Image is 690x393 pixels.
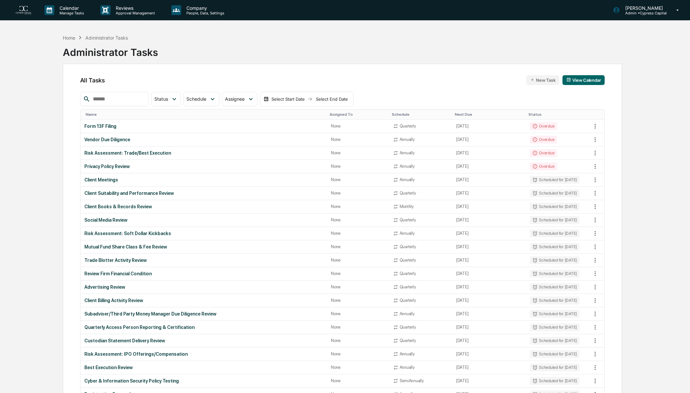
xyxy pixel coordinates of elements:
[530,230,579,237] div: Scheduled for [DATE]
[530,176,579,184] div: Scheduled for [DATE]
[530,256,579,264] div: Scheduled for [DATE]
[84,177,323,182] div: Client Meetings
[84,137,323,142] div: Vendor Due Diligence
[400,191,416,196] div: Quarterly
[530,149,557,157] div: Overdue
[669,371,687,389] iframe: Open customer support
[400,298,416,303] div: Quarterly
[530,377,579,385] div: Scheduled for [DATE]
[331,258,385,263] div: None
[400,258,416,263] div: Quarterly
[400,217,416,222] div: Quarterly
[400,164,415,169] div: Annually
[530,323,579,331] div: Scheduled for [DATE]
[530,122,557,130] div: Overdue
[84,164,323,169] div: Privacy Policy Review
[400,231,415,236] div: Annually
[452,227,526,240] td: [DATE]
[530,162,557,170] div: Overdue
[111,5,158,11] p: Reviews
[452,281,526,294] td: [DATE]
[331,217,385,222] div: None
[63,41,158,58] div: Administrator Tasks
[530,337,579,345] div: Scheduled for [DATE]
[84,311,323,316] div: Subadviser/Third Party Money Manager Due Diligence Review
[84,244,323,249] div: Mutual Fund Share Class & Fee Review
[270,96,306,102] div: Select Start Date
[530,189,579,197] div: Scheduled for [DATE]
[16,6,31,15] img: logo
[84,124,323,129] div: Form 13F Filing
[54,5,87,11] p: Calendar
[84,284,323,290] div: Advertising Review
[452,214,526,227] td: [DATE]
[620,11,667,15] p: Admin • Cypress Capital
[154,96,168,102] span: Status
[400,351,415,356] div: Annually
[528,112,589,117] div: Toggle SortBy
[331,378,385,383] div: None
[452,361,526,374] td: [DATE]
[530,364,579,371] div: Scheduled for [DATE]
[452,267,526,281] td: [DATE]
[530,136,557,144] div: Overdue
[331,124,385,128] div: None
[84,231,323,236] div: Risk Assessment: Soft Dollar Kickbacks
[181,5,228,11] p: Company
[452,294,526,307] td: [DATE]
[452,307,526,321] td: [DATE]
[331,177,385,182] div: None
[452,146,526,160] td: [DATE]
[452,374,526,388] td: [DATE]
[86,112,324,117] div: Toggle SortBy
[400,378,424,383] div: SemiAnnually
[331,271,385,276] div: None
[530,297,579,304] div: Scheduled for [DATE]
[84,338,323,343] div: Custodian Statement Delivery Review
[225,96,245,102] span: Assignee
[314,96,350,102] div: Select End Date
[84,378,323,384] div: Cyber & Information Security Policy Testing
[84,150,323,156] div: Risk Assessment: Trade/Best Execution
[530,270,579,278] div: Scheduled for [DATE]
[452,187,526,200] td: [DATE]
[400,271,416,276] div: Quarterly
[566,77,571,82] img: calendar
[452,173,526,187] td: [DATE]
[530,243,579,251] div: Scheduled for [DATE]
[264,96,269,102] img: calendar
[84,365,323,370] div: Best Execution Review
[452,120,526,133] td: [DATE]
[400,124,416,128] div: Quarterly
[455,112,523,117] div: Toggle SortBy
[331,325,385,330] div: None
[331,137,385,142] div: None
[400,338,416,343] div: Quarterly
[400,284,416,289] div: Quarterly
[111,11,158,15] p: Approval Management
[331,365,385,370] div: None
[84,217,323,223] div: Social Media Review
[186,96,206,102] span: Schedule
[331,191,385,196] div: None
[331,231,385,236] div: None
[63,35,75,41] div: Home
[530,203,579,211] div: Scheduled for [DATE]
[400,177,415,182] div: Annually
[452,160,526,173] td: [DATE]
[530,310,579,318] div: Scheduled for [DATE]
[452,348,526,361] td: [DATE]
[84,325,323,330] div: Quarterly Access Person Reporting & Certification
[400,311,415,316] div: Annually
[620,5,667,11] p: [PERSON_NAME]
[84,271,323,276] div: Review Firm Financial Condition
[591,112,604,117] div: Toggle SortBy
[562,75,605,85] button: View Calendar
[331,284,385,289] div: None
[400,137,415,142] div: Annually
[84,298,323,303] div: Client Billing Activity Review
[85,35,128,41] div: Administrator Tasks
[452,240,526,254] td: [DATE]
[400,365,415,370] div: Annually
[84,258,323,263] div: Trade Blotter Activity Review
